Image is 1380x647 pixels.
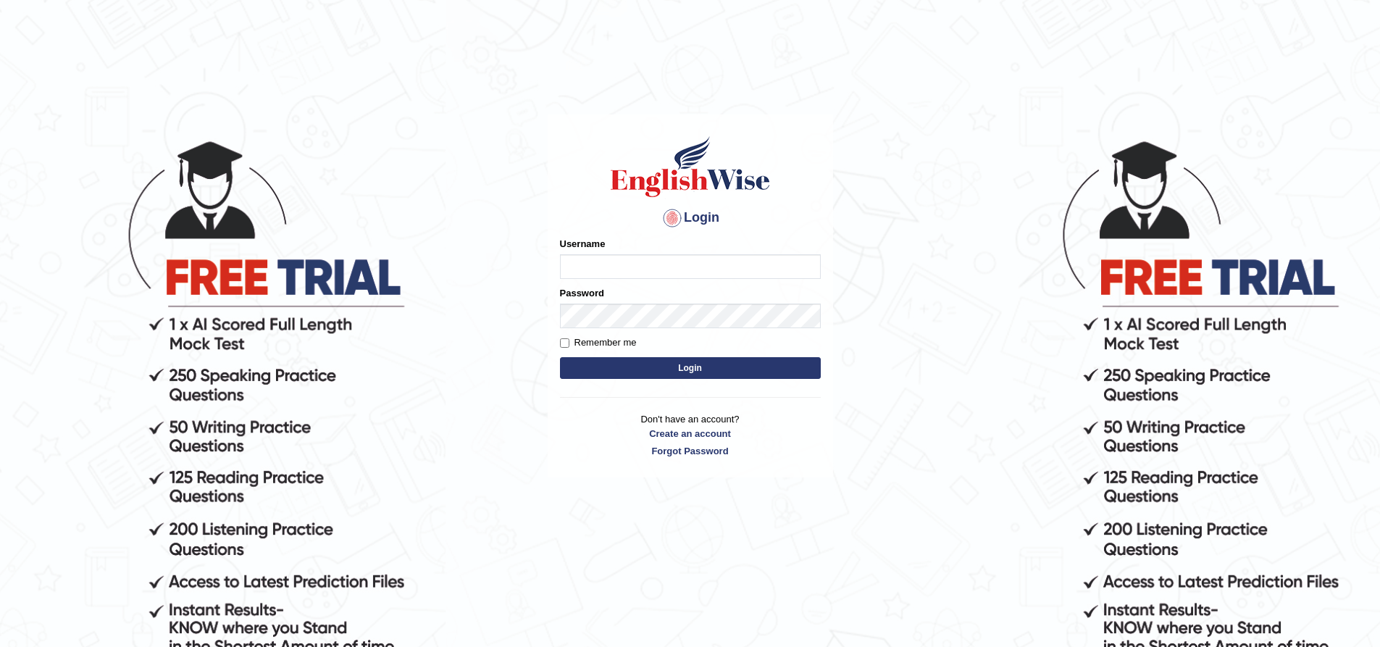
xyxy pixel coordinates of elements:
[560,412,821,457] p: Don't have an account?
[560,286,604,300] label: Password
[560,427,821,441] a: Create an account
[608,134,773,199] img: Logo of English Wise sign in for intelligent practice with AI
[560,206,821,230] h4: Login
[560,237,606,251] label: Username
[560,335,637,350] label: Remember me
[560,444,821,458] a: Forgot Password
[560,357,821,379] button: Login
[560,338,569,348] input: Remember me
